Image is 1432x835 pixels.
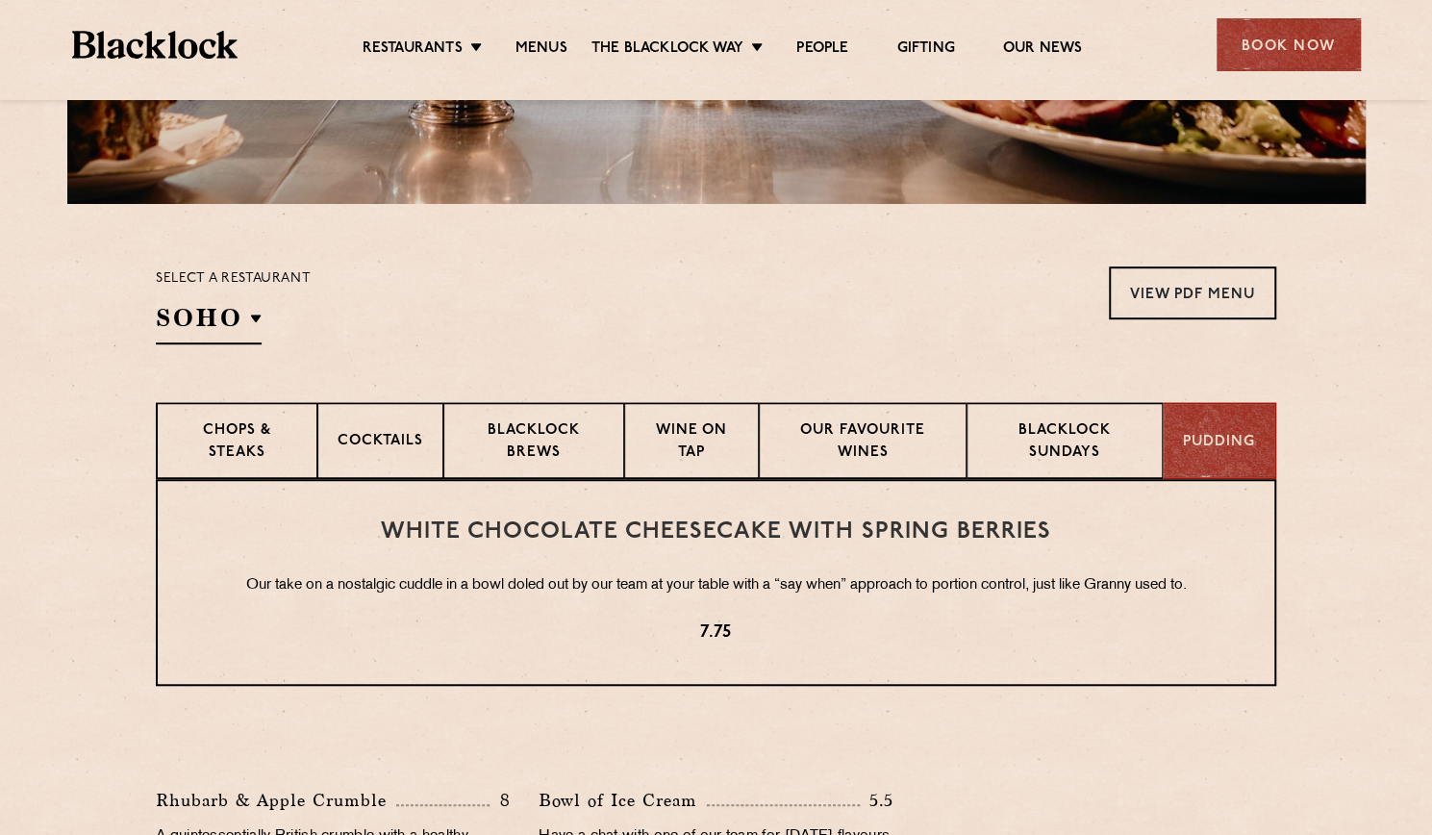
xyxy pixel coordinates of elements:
p: Pudding [1183,432,1255,454]
p: 7.75 [196,620,1236,645]
p: Blacklock Sundays [987,420,1143,466]
h3: White Chocolate Cheesecake with Spring Berries [196,519,1236,544]
p: Bowl of Ice Cream [539,787,707,814]
p: 5.5 [860,788,893,813]
a: Restaurants [363,39,463,61]
h2: SOHO [156,301,262,344]
a: Menus [515,39,567,61]
p: 8 [490,788,510,813]
img: BL_Textured_Logo-footer-cropped.svg [72,31,239,59]
a: The Blacklock Way [591,39,743,61]
p: Blacklock Brews [464,420,604,466]
p: Chops & Steaks [177,420,297,466]
p: Our take on a nostalgic cuddle in a bowl doled out by our team at your table with a “say when” ap... [196,573,1236,598]
a: People [796,39,848,61]
p: Select a restaurant [156,266,311,291]
a: Our News [1003,39,1083,61]
div: Book Now [1217,18,1361,71]
a: View PDF Menu [1109,266,1276,319]
p: Cocktails [338,431,423,455]
p: Our favourite wines [779,420,945,466]
a: Gifting [896,39,954,61]
p: Rhubarb & Apple Crumble [156,787,396,814]
p: Wine on Tap [644,420,739,466]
